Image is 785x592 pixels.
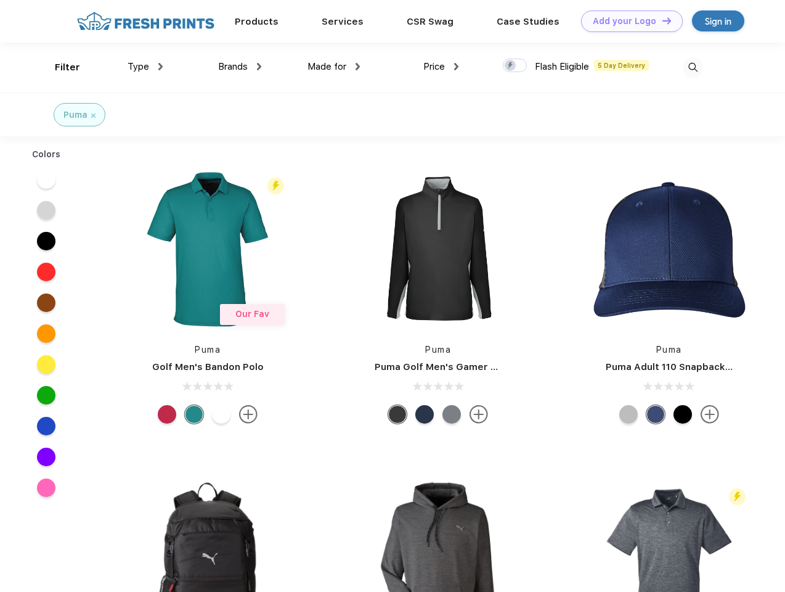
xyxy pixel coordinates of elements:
span: Brands [218,61,248,72]
img: func=resize&h=266 [587,167,751,331]
span: Type [128,61,149,72]
div: Bright White [212,405,230,424]
div: Ski Patrol [158,405,176,424]
a: CSR Swag [407,16,454,27]
div: Green Lagoon [185,405,203,424]
div: Sign in [705,14,731,28]
a: Puma [425,345,451,355]
a: Puma [656,345,682,355]
a: Golf Men's Bandon Polo [152,361,264,372]
div: Filter [55,60,80,75]
a: Services [322,16,364,27]
span: 5 Day Delivery [594,60,649,71]
img: more.svg [239,405,258,424]
img: dropdown.png [158,63,163,70]
img: fo%20logo%202.webp [73,10,218,32]
a: Puma Golf Men's Gamer Golf Quarter-Zip [375,361,569,372]
img: flash_active_toggle.svg [267,178,284,194]
div: Quiet Shade [442,405,461,424]
span: Our Fav [235,309,269,319]
img: func=resize&h=266 [356,167,520,331]
div: Pma Blk Pma Blk [673,405,692,424]
a: Products [235,16,279,27]
img: dropdown.png [454,63,458,70]
img: desktop_search.svg [683,57,703,78]
span: Flash Eligible [535,61,589,72]
img: dropdown.png [257,63,261,70]
span: Made for [307,61,346,72]
div: Add your Logo [593,16,656,27]
img: DT [662,17,671,24]
img: more.svg [470,405,488,424]
img: more.svg [701,405,719,424]
div: Quarry with Brt Whit [619,405,638,424]
img: filter_cancel.svg [91,113,96,118]
a: Puma [195,345,221,355]
a: Sign in [692,10,744,31]
img: func=resize&h=266 [126,167,290,331]
div: Peacoat Qut Shd [646,405,665,424]
div: Puma [63,109,87,121]
img: flash_active_toggle.svg [729,488,746,505]
div: Navy Blazer [415,405,434,424]
img: dropdown.png [356,63,360,70]
div: Puma Black [388,405,407,424]
div: Colors [23,148,70,161]
span: Price [423,61,445,72]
